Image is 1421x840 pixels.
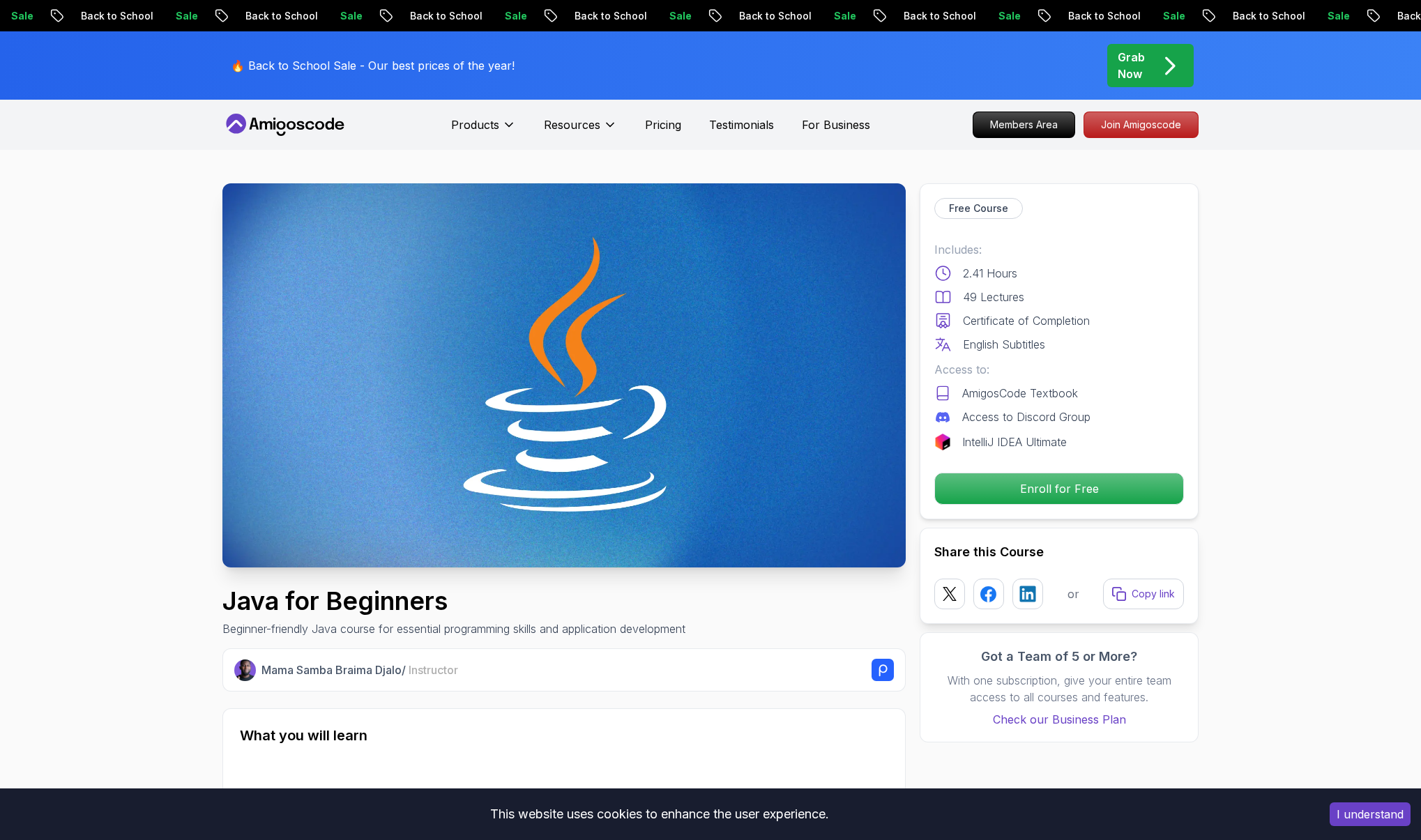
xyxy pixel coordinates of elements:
[934,361,1184,378] p: Access to:
[65,9,160,23] p: Back to School
[963,265,1017,282] p: 2.41 Hours
[973,112,1074,137] p: Members Area
[324,9,369,23] p: Sale
[1118,49,1145,82] p: Grab Now
[973,112,1075,138] a: Members Area
[934,711,1184,728] a: Check our Business Plan
[222,620,685,637] p: Beginner-friendly Java course for essential programming skills and application development
[451,116,516,144] button: Products
[1312,9,1356,23] p: Sale
[935,473,1183,504] p: Enroll for Free
[544,116,617,144] button: Resources
[1084,112,1198,137] p: Join Amigoscode
[10,799,1309,830] div: This website uses cookies to enhance the user experience.
[1067,586,1079,602] p: or
[1084,112,1199,138] a: Join Amigoscode
[558,9,653,23] p: Back to School
[934,434,951,450] img: jetbrains logo
[963,336,1045,353] p: English Subtitles
[934,241,1184,258] p: Includes:
[1147,9,1192,23] p: Sale
[160,9,204,23] p: Sale
[962,385,1078,402] p: AmigosCode Textbook
[222,587,685,615] h1: Java for Beginners
[231,57,515,74] p: 🔥 Back to School Sale - Our best prices of the year!
[888,9,982,23] p: Back to School
[544,116,600,133] p: Resources
[653,9,698,23] p: Sale
[394,9,489,23] p: Back to School
[222,183,906,567] img: java-for-beginners_thumbnail
[934,647,1184,666] h3: Got a Team of 5 or More?
[963,312,1090,329] p: Certificate of Completion
[802,116,870,133] a: For Business
[1217,9,1312,23] p: Back to School
[489,9,533,23] p: Sale
[949,201,1008,215] p: Free Course
[1103,579,1184,609] button: Copy link
[934,473,1184,505] button: Enroll for Free
[709,116,774,133] a: Testimonials
[261,662,458,678] p: Mama Samba Braima Djalo /
[229,9,324,23] p: Back to School
[934,672,1184,705] p: With one subscription, give your entire team access to all courses and features.
[963,289,1024,305] p: 49 Lectures
[934,542,1184,562] h2: Share this Course
[1132,587,1175,601] p: Copy link
[409,663,458,677] span: Instructor
[962,434,1067,450] p: IntelliJ IDEA Ultimate
[240,726,888,745] h2: What you will learn
[982,9,1027,23] p: Sale
[451,116,499,133] p: Products
[234,659,256,681] img: Nelson Djalo
[962,408,1091,425] p: Access to Discord Group
[1330,802,1411,826] button: Accept cookies
[645,116,681,133] a: Pricing
[723,9,818,23] p: Back to School
[818,9,863,23] p: Sale
[1052,9,1147,23] p: Back to School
